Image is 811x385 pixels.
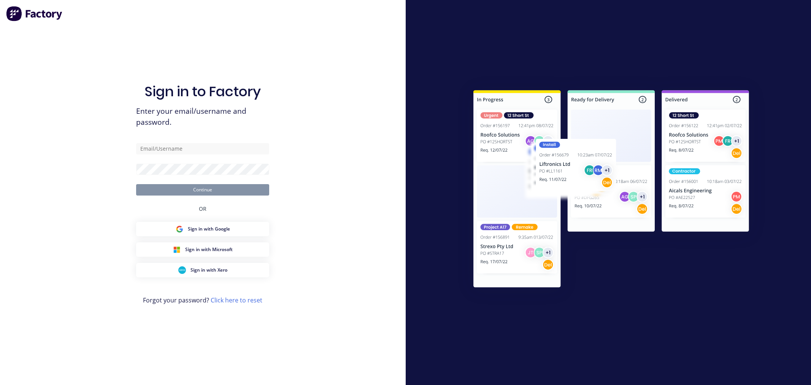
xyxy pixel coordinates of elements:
span: Enter your email/username and password. [136,106,269,128]
h1: Sign in to Factory [144,83,261,100]
span: Sign in with Xero [190,267,227,274]
img: Factory [6,6,63,21]
div: OR [199,196,206,222]
button: Google Sign inSign in with Google [136,222,269,236]
img: Sign in [457,75,766,305]
img: Xero Sign in [178,266,186,274]
input: Email/Username [136,143,269,154]
button: Xero Sign inSign in with Xero [136,263,269,277]
span: Sign in with Google [188,226,230,232]
button: Continue [136,184,269,196]
span: Forgot your password? [143,296,262,305]
button: Microsoft Sign inSign in with Microsoft [136,242,269,257]
img: Microsoft Sign in [173,246,181,253]
a: Click here to reset [211,296,262,304]
span: Sign in with Microsoft [185,246,233,253]
img: Google Sign in [176,225,183,233]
